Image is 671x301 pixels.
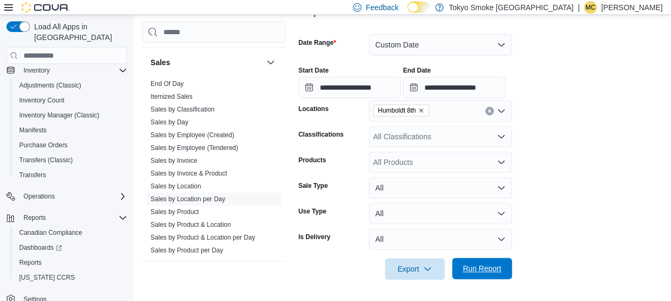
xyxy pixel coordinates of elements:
a: Purchase Orders [15,139,72,152]
button: Reports [2,210,131,225]
a: Reports [15,256,46,269]
button: Open list of options [497,158,506,167]
button: Inventory [2,63,131,78]
a: Sales by Product & Location per Day [151,234,255,242]
a: Dashboards [11,240,131,255]
span: Inventory Count [15,94,127,107]
span: Purchase Orders [15,139,127,152]
h3: Sales [151,58,170,68]
button: Inventory Count [11,93,131,108]
a: Itemized Sales [151,93,193,101]
span: Transfers [15,169,127,181]
label: Sale Type [298,181,328,190]
a: Sales by Invoice & Product [151,170,227,178]
button: Canadian Compliance [11,225,131,240]
span: [US_STATE] CCRS [19,273,75,282]
span: Dashboards [19,243,62,252]
span: Manifests [15,124,127,137]
button: Sales [151,58,262,68]
span: Export [391,258,438,280]
p: | [578,1,580,14]
button: Operations [19,190,59,203]
button: Purchase Orders [11,138,131,153]
span: Inventory Count [19,96,65,105]
button: Transfers [11,168,131,183]
img: Cova [21,2,69,13]
span: Inventory [19,64,127,77]
a: Sales by Location [151,183,201,191]
a: Sales by Classification [151,106,215,114]
label: Start Date [298,66,329,75]
span: Dashboards [15,241,127,254]
button: All [369,228,512,250]
a: Sales by Invoice [151,157,197,165]
span: Canadian Compliance [19,228,82,237]
button: Transfers (Classic) [11,153,131,168]
button: Operations [2,189,131,204]
span: Operations [19,190,127,203]
span: Reports [19,211,127,224]
span: Load All Apps in [GEOGRAPHIC_DATA] [30,21,127,43]
span: Reports [15,256,127,269]
button: Adjustments (Classic) [11,78,131,93]
span: Run Report [463,263,501,274]
span: Inventory [23,66,50,75]
span: MC [586,1,596,14]
a: Adjustments (Classic) [15,79,85,92]
a: Sales by Product & Location [151,221,231,229]
a: Sales by Product per Day [151,247,223,255]
button: Clear input [485,107,494,115]
input: Press the down key to open a popover containing a calendar. [298,77,401,98]
span: Inventory Manager (Classic) [15,109,127,122]
span: Humboldt 8th [378,105,416,116]
button: Reports [11,255,131,270]
a: Dashboards [15,241,66,254]
button: Custom Date [369,34,512,56]
span: Sales by Product & Location [151,221,231,229]
button: Inventory [19,64,54,77]
span: Reports [23,213,46,222]
span: Sales by Employee (Created) [151,131,234,140]
label: Products [298,156,326,164]
span: Reports [19,258,42,267]
span: Feedback [366,2,398,13]
label: Classifications [298,130,344,139]
span: Sales by Location per Day [151,195,225,204]
button: All [369,203,512,224]
button: Open list of options [497,132,506,141]
span: Sales by Day [151,118,188,127]
a: Manifests [15,124,51,137]
span: Humboldt 8th [373,105,429,116]
span: Sales by Invoice [151,157,197,165]
span: End Of Day [151,80,184,89]
div: Matt Calabretta [584,1,597,14]
button: All [369,177,512,199]
span: Transfers (Classic) [15,154,127,167]
a: Sales by Location per Day [151,196,225,203]
a: [US_STATE] CCRS [15,271,79,284]
span: Inventory Manager (Classic) [19,111,99,120]
p: [PERSON_NAME] [601,1,662,14]
a: Sales by Product [151,209,199,216]
button: Remove Humboldt 8th from selection in this group [418,107,424,114]
span: Operations [23,192,55,201]
a: Sales by Employee (Tendered) [151,145,238,152]
p: Tokyo Smoke [GEOGRAPHIC_DATA] [449,1,574,14]
span: Transfers [19,171,46,179]
button: Sales [264,57,277,69]
button: Export [385,258,445,280]
label: Is Delivery [298,233,330,241]
span: Washington CCRS [15,271,127,284]
a: End Of Day [151,81,184,88]
span: Sales by Employee (Tendered) [151,144,238,153]
button: Manifests [11,123,131,138]
span: Canadian Compliance [15,226,127,239]
a: Inventory Manager (Classic) [15,109,104,122]
button: [US_STATE] CCRS [11,270,131,285]
span: Transfers (Classic) [19,156,73,164]
button: Run Report [452,258,512,279]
